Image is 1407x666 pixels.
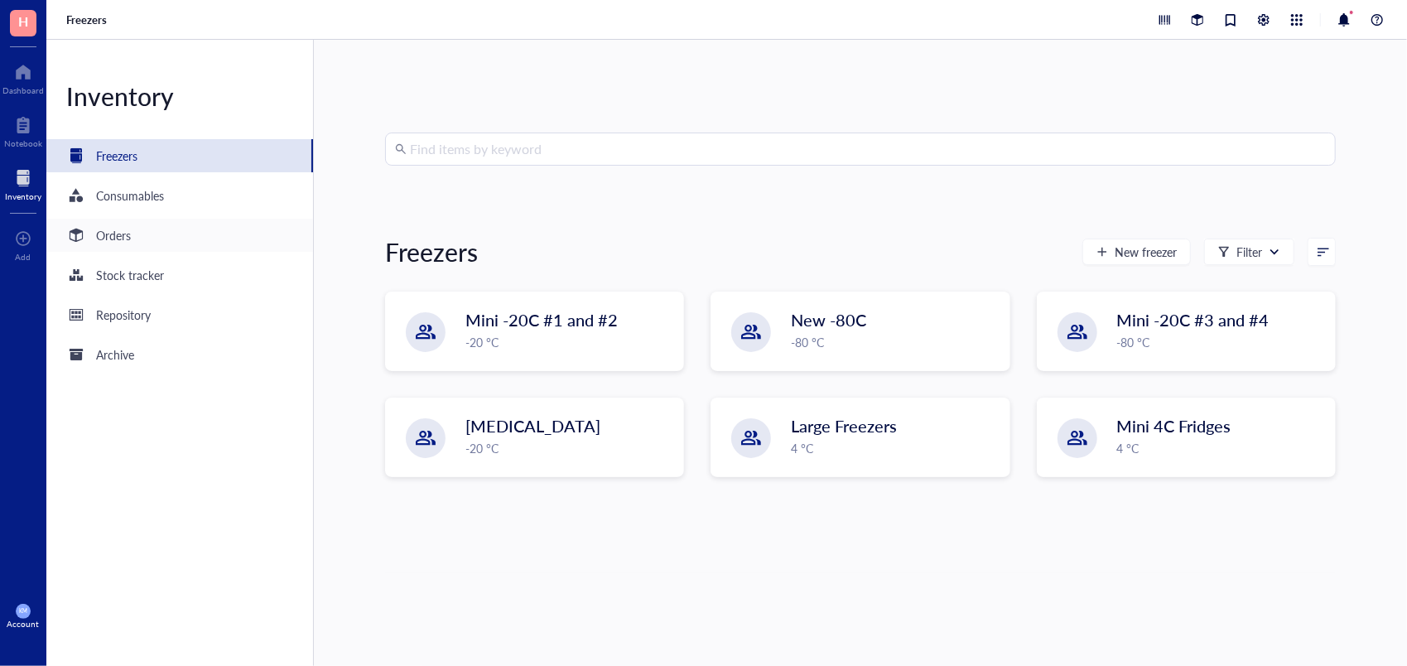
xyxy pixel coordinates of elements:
a: Archive [46,338,313,371]
a: Freezers [46,139,313,172]
span: Large Freezers [791,414,897,437]
a: Orders [46,219,313,252]
div: Repository [96,306,151,324]
div: -20 °C [465,333,673,351]
div: Stock tracker [96,266,164,284]
span: [MEDICAL_DATA] [465,414,600,437]
span: H [18,11,28,31]
div: -80 °C [1117,333,1325,351]
span: New freezer [1115,245,1177,258]
div: Filter [1236,243,1262,261]
div: Inventory [46,80,313,113]
div: 4 °C [1117,439,1325,457]
div: Dashboard [2,85,44,95]
a: Stock tracker [46,258,313,292]
div: Archive [96,345,134,364]
div: Inventory [5,191,41,201]
div: Account [7,619,40,629]
div: Notebook [4,138,42,148]
a: Inventory [5,165,41,201]
a: Repository [46,298,313,331]
span: Mini -20C #1 and #2 [465,308,618,331]
div: Freezers [96,147,137,165]
span: KM [19,608,27,615]
a: Notebook [4,112,42,148]
div: Consumables [96,186,164,205]
span: Mini 4C Fridges [1117,414,1231,437]
a: Consumables [46,179,313,212]
a: Freezers [66,12,110,27]
span: New -80C [791,308,866,331]
span: Mini -20C #3 and #4 [1117,308,1270,331]
button: New freezer [1082,239,1191,265]
div: -20 °C [465,439,673,457]
div: Add [16,252,31,262]
div: -80 °C [791,333,999,351]
div: Orders [96,226,131,244]
div: Freezers [385,235,478,268]
a: Dashboard [2,59,44,95]
div: 4 °C [791,439,999,457]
